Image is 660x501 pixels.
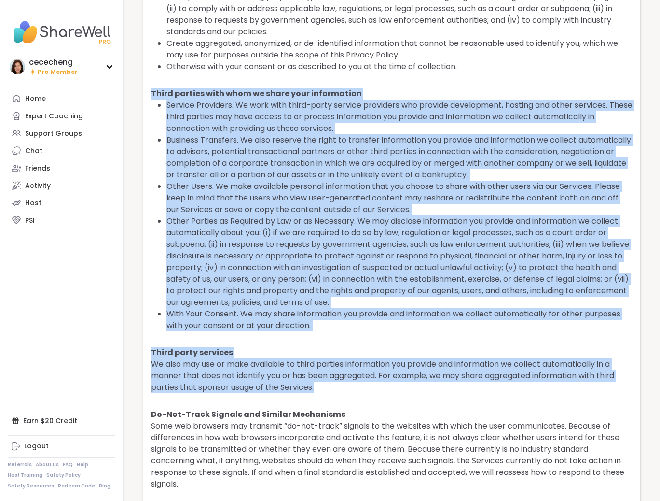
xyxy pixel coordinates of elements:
div: cececheng [29,57,78,68]
a: Help [77,461,88,468]
a: Redeem Code [58,483,95,489]
div: Support Groups [25,129,82,139]
li: Service Providers. We work with third-party service providers who provide development, hosting an... [166,100,632,134]
li: With Your Consent. We may share information you provide and information we collect automatically ... [166,308,632,331]
span: Pro Member [38,68,78,76]
li: Business Transfers. We also reserve the right to transfer information you provide and information... [166,134,632,181]
a: Blog [99,483,110,489]
h4: Third parties with whom we share your information [151,88,632,100]
img: ShareWell Nav Logo [8,15,115,49]
a: Host [8,194,115,212]
li: Create aggregated, anonymized, or de-identified information that cannot be reasonable used to ide... [166,38,632,61]
div: Home [25,94,46,104]
a: Friends [8,159,115,177]
div: Host [25,199,41,208]
div: Earn $20 Credit [8,412,115,429]
a: Home [8,90,115,107]
a: Host Training [8,472,42,479]
a: Logout [8,438,115,455]
div: Expert Coaching [25,112,83,121]
img: cececheng [10,59,25,74]
a: Referrals [8,461,32,468]
div: Friends [25,164,50,173]
p: We also may use or make available to third parties information you provide and information we col... [151,358,632,393]
a: Expert Coaching [8,107,115,125]
a: About Us [36,461,59,468]
a: Safety Resources [8,483,54,489]
div: PSI [25,216,35,226]
h4: Do-Not-Track Signals and Similar Mechanisms [151,409,632,420]
a: FAQ [63,461,73,468]
a: PSI [8,212,115,229]
div: Logout [24,442,49,451]
h4: Third party services [151,347,632,358]
div: Chat [25,146,42,156]
a: Activity [8,177,115,194]
a: Chat [8,142,115,159]
a: Safety Policy [46,472,81,479]
p: Some web browsers may transmit “do-not-track” signals to the websites with which the user communi... [151,420,632,490]
a: Support Groups [8,125,115,142]
li: Other Parties as Required by Law or as Necessary. We may disclose information you provide and inf... [166,215,632,308]
li: Other Users. We make available personal information that you choose to share with other users via... [166,181,632,215]
div: Activity [25,181,51,191]
li: Otherwise with your consent or as described to you at the time of collection. [166,61,632,72]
